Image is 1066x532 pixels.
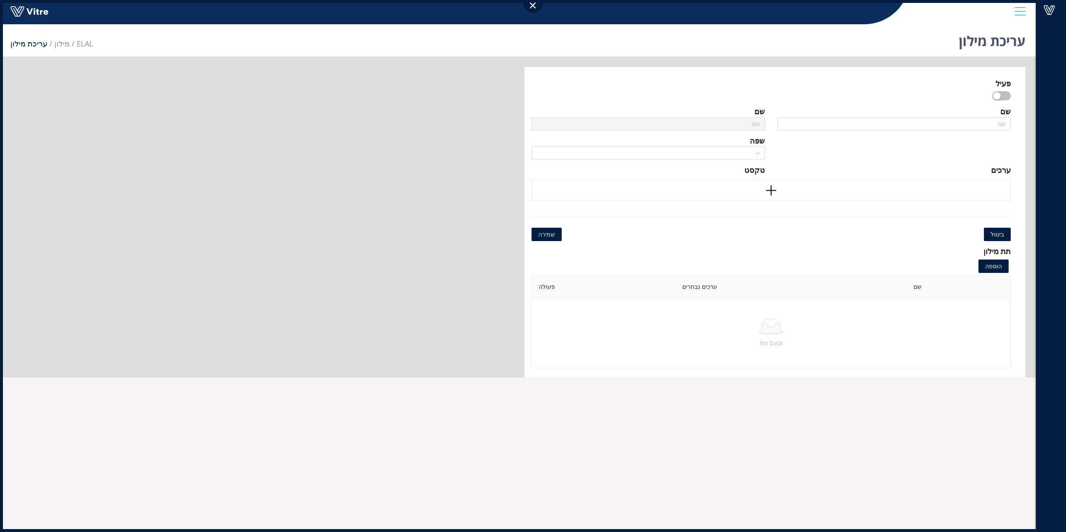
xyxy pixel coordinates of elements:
[765,184,777,197] span: plus
[532,275,676,298] th: פעולה
[959,21,1025,57] h1: עריכת מילון
[907,275,1011,298] th: שם
[539,339,1004,348] p: No Data
[676,275,907,298] th: ערכים נבחרים
[1000,105,1011,117] div: שם
[991,164,1011,176] div: ערכים
[978,260,1009,273] button: הוספה
[777,117,1011,131] input: שם
[750,135,765,146] div: שפה
[754,105,765,117] div: שם
[996,77,1011,89] div: פעיל
[983,245,1011,257] div: תת מילון
[532,117,765,131] input: שם
[54,39,70,49] a: מילון
[77,39,93,49] span: 89
[985,262,1002,271] span: הוספה
[984,228,1011,241] button: ביטול
[744,164,765,176] div: טקסט
[532,228,562,241] button: שמירה
[991,230,1004,239] span: ביטול
[10,38,54,49] li: עריכת מילון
